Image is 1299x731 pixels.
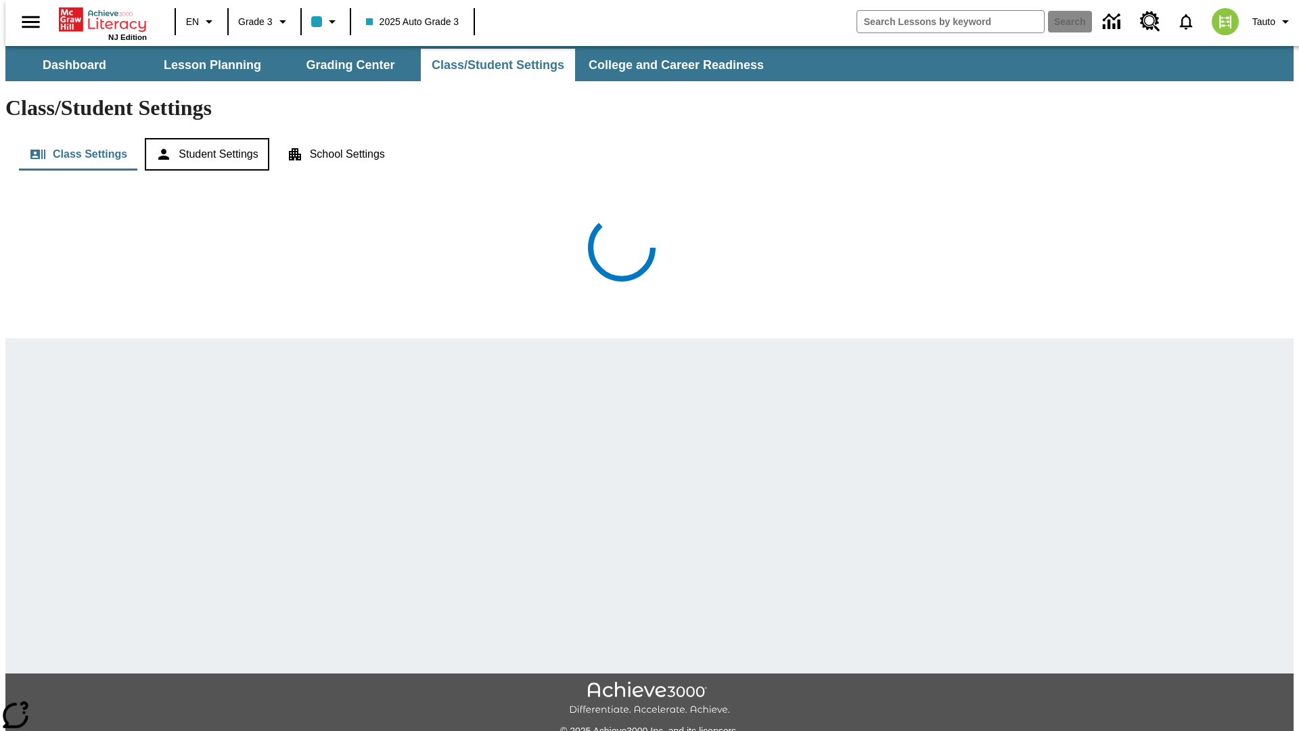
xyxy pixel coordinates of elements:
input: search field [857,11,1044,32]
button: Lesson Planning [145,49,280,81]
span: NJ Edition [108,33,147,41]
a: Notifications [1168,4,1204,39]
a: Resource Center, Will open in new tab [1132,3,1168,40]
button: Grading Center [283,49,418,81]
button: School Settings [276,138,396,171]
button: Profile/Settings [1247,9,1299,34]
button: Dashboard [7,49,142,81]
button: Grade: Grade 3, Select a grade [233,9,296,34]
h1: Class/Student Settings [5,95,1294,120]
button: Class Settings [19,138,138,171]
button: Open side menu [11,2,51,42]
button: Class/Student Settings [421,49,575,81]
button: Class color is light blue. Change class color [306,9,346,34]
span: Tauto [1252,15,1275,29]
a: Home [59,6,147,33]
div: SubNavbar [5,46,1294,81]
button: Student Settings [145,138,269,171]
img: Achieve3000 Differentiate Accelerate Achieve [569,682,730,716]
span: EN [186,15,199,29]
div: Home [59,5,147,41]
button: Language: EN, Select a language [180,9,223,34]
button: College and Career Readiness [578,49,775,81]
span: Grade 3 [238,15,273,29]
button: Select a new avatar [1204,4,1247,39]
div: SubNavbar [5,49,776,81]
img: avatar image [1212,8,1239,35]
a: Data Center [1095,3,1132,41]
span: 2025 Auto Grade 3 [366,15,459,29]
div: Class/Student Settings [19,138,1280,171]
